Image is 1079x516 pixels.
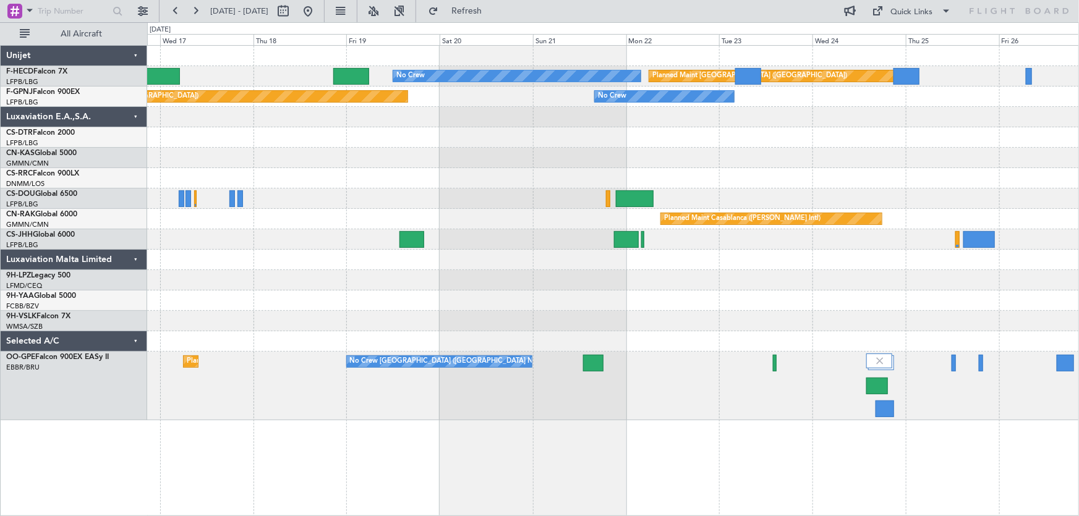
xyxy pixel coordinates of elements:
span: 9H-VSLK [6,313,36,320]
a: CN-RAKGlobal 6000 [6,211,77,218]
a: CS-DTRFalcon 2000 [6,129,75,137]
a: DNMM/LOS [6,179,45,188]
div: [DATE] [150,25,171,35]
div: No Crew [598,87,626,106]
div: Sat 20 [440,34,533,45]
a: CN-KASGlobal 5000 [6,150,77,157]
a: LFPB/LBG [6,200,38,209]
a: 9H-VSLKFalcon 7X [6,313,70,320]
a: LFPB/LBG [6,98,38,107]
div: Wed 17 [160,34,254,45]
span: CS-JHH [6,231,33,239]
a: LFPB/LBG [6,138,38,148]
a: LFMD/CEQ [6,281,42,290]
a: LFPB/LBG [6,77,38,87]
div: Thu 18 [254,34,347,45]
div: No Crew [396,67,425,85]
a: GMMN/CMN [6,220,49,229]
button: Quick Links [866,1,958,21]
a: LFPB/LBG [6,240,38,250]
input: Trip Number [38,2,109,20]
span: F-HECD [6,68,33,75]
a: GMMN/CMN [6,159,49,168]
a: F-HECDFalcon 7X [6,68,67,75]
div: Mon 22 [626,34,720,45]
a: OO-GPEFalcon 900EX EASy II [6,353,109,361]
div: Wed 24 [812,34,906,45]
span: CS-RRC [6,170,33,177]
span: 9H-YAA [6,292,34,300]
button: Refresh [422,1,497,21]
a: 9H-LPZLegacy 500 [6,272,70,279]
span: F-GPNJ [6,88,33,96]
div: Fri 19 [346,34,440,45]
a: EBBR/BRU [6,363,40,372]
div: Thu 25 [906,34,999,45]
span: CN-KAS [6,150,35,157]
span: CS-DTR [6,129,33,137]
div: Planned Maint [GEOGRAPHIC_DATA] ([GEOGRAPHIC_DATA] National) [187,352,411,371]
a: F-GPNJFalcon 900EX [6,88,80,96]
a: 9H-YAAGlobal 5000 [6,292,76,300]
div: Sun 21 [533,34,626,45]
a: CS-JHHGlobal 6000 [6,231,75,239]
span: CN-RAK [6,211,35,218]
span: 9H-LPZ [6,272,31,279]
span: CS-DOU [6,190,35,198]
a: FCBB/BZV [6,302,39,311]
button: All Aircraft [14,24,134,44]
a: CS-DOUGlobal 6500 [6,190,77,198]
div: Planned Maint Casablanca ([PERSON_NAME] Intl) [664,209,821,228]
img: gray-close.svg [874,355,885,366]
div: No Crew [GEOGRAPHIC_DATA] ([GEOGRAPHIC_DATA] National) [350,352,557,371]
a: WMSA/SZB [6,322,43,331]
div: Quick Links [891,6,933,19]
a: CS-RRCFalcon 900LX [6,170,79,177]
div: Planned Maint [GEOGRAPHIC_DATA] ([GEOGRAPHIC_DATA]) [652,67,847,85]
span: [DATE] - [DATE] [210,6,268,17]
span: Refresh [441,7,493,15]
div: Tue 23 [719,34,812,45]
span: OO-GPE [6,353,35,361]
span: All Aircraft [32,30,130,38]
